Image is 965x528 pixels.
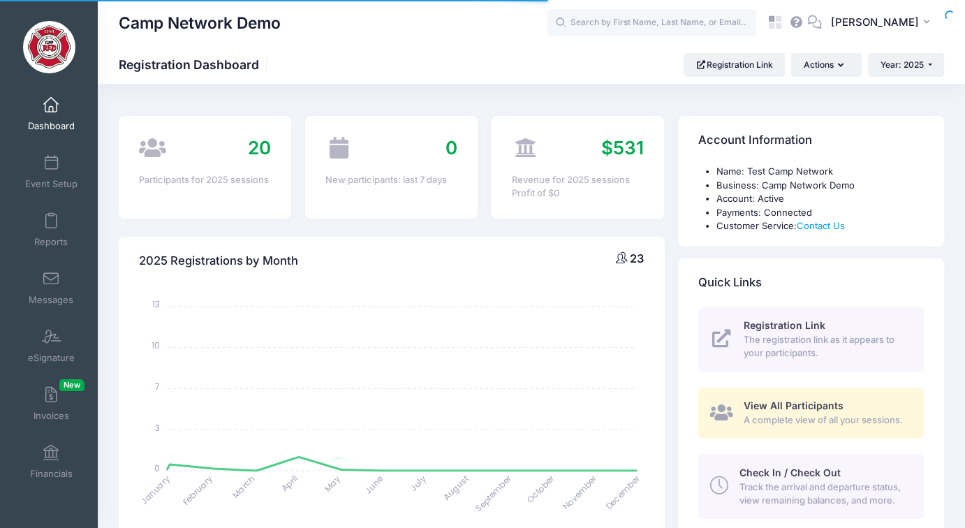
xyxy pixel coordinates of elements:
a: Financials [18,437,84,486]
span: 23 [630,251,644,265]
span: eSignature [28,352,75,364]
span: A complete view of all your sessions. [744,413,908,427]
span: $531 [601,137,644,159]
div: New participants: last 7 days [325,173,457,187]
li: Payments: Connected [716,206,924,220]
tspan: December [603,472,642,512]
tspan: April [279,472,300,493]
tspan: 13 [153,298,161,310]
a: Reports [18,205,84,254]
tspan: 7 [156,380,161,392]
button: Year: 2025 [868,53,944,77]
tspan: 0 [155,462,161,474]
span: The registration link as it appears to your participants. [744,333,908,360]
tspan: May [322,473,343,494]
a: Check In / Check Out Track the arrival and departure status, view remaining balances, and more. [698,454,924,518]
h4: Quick Links [698,263,762,302]
li: Account: Active [716,192,924,206]
span: New [59,379,84,391]
a: Contact Us [797,220,845,231]
tspan: August [441,472,471,502]
span: Check In / Check Out [739,467,841,478]
h4: Account Information [698,121,812,161]
span: Registration Link [744,319,825,331]
li: Name: Test Camp Network [716,165,924,179]
h4: 2025 Registrations by Month [139,241,298,281]
tspan: March [230,472,258,500]
span: 0 [445,137,457,159]
input: Search by First Name, Last Name, or Email... [547,9,756,37]
tspan: January [138,473,172,507]
a: Messages [18,263,84,312]
span: Track the arrival and departure status, view remaining balances, and more. [739,481,908,508]
tspan: September [473,472,514,513]
button: Actions [791,53,861,77]
span: Event Setup [25,178,78,190]
a: View All Participants A complete view of all your sessions. [698,388,924,439]
tspan: 10 [152,339,161,351]
tspan: July [408,473,429,494]
span: Invoices [34,410,69,422]
a: Dashboard [18,89,84,138]
li: Customer Service: [716,219,924,233]
span: View All Participants [744,399,844,411]
a: eSignature [18,321,84,370]
span: Dashboard [28,120,75,132]
span: Financials [30,468,73,480]
a: InvoicesNew [18,379,84,428]
tspan: October [524,472,557,505]
tspan: 3 [156,421,161,433]
h1: Registration Dashboard [119,57,271,72]
tspan: February [180,473,214,507]
div: Revenue for 2025 sessions Profit of $0 [512,173,644,200]
a: Event Setup [18,147,84,196]
button: [PERSON_NAME] [822,7,944,39]
a: Registration Link [684,53,785,77]
a: Registration Link The registration link as it appears to your participants. [698,307,924,372]
span: 20 [248,137,271,159]
tspan: November [560,472,600,512]
span: Reports [34,236,68,248]
li: Business: Camp Network Demo [716,179,924,193]
img: Camp Network Demo [23,21,75,73]
tspan: June [362,473,385,496]
span: [PERSON_NAME] [831,15,919,30]
div: Participants for 2025 sessions [139,173,271,187]
span: Messages [29,294,73,306]
span: Year: 2025 [881,59,924,70]
h1: Camp Network Demo [119,7,281,39]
